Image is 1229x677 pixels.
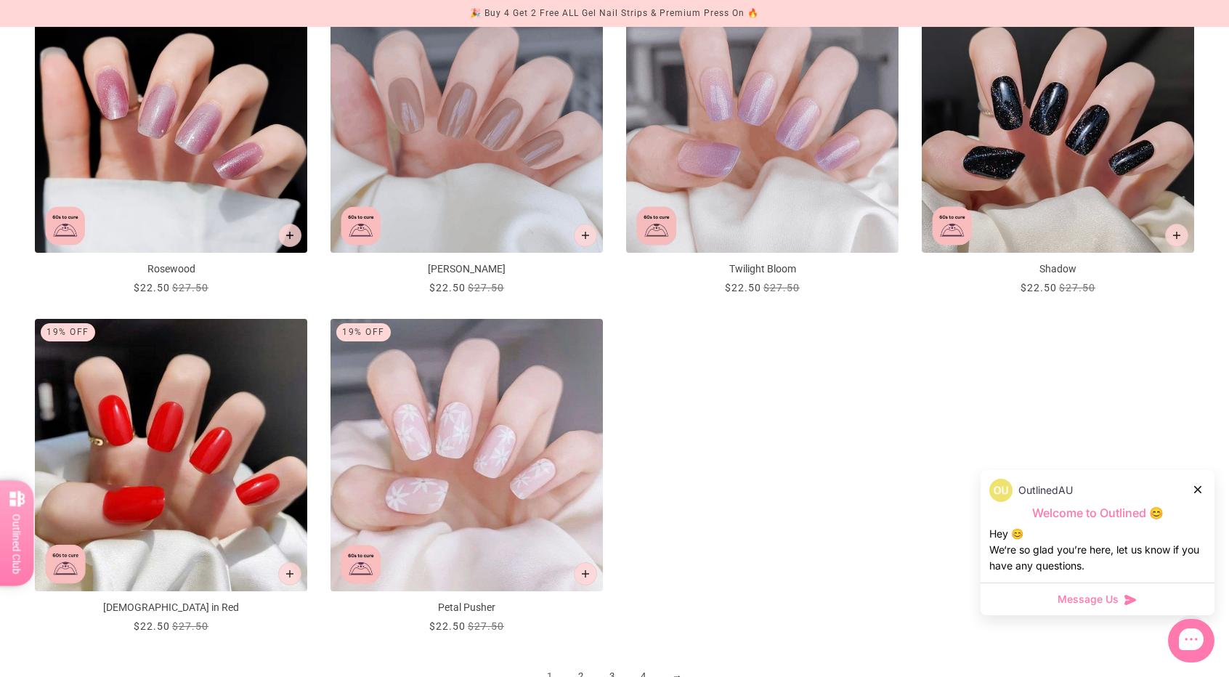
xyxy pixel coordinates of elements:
[330,600,603,615] p: Petal Pusher
[1018,482,1073,498] p: OutlinedAU
[336,323,391,341] div: 19% Off
[763,282,800,293] span: $27.50
[989,526,1206,574] div: Hey 😊 We‘re so glad you’re here, let us know if you have any questions.
[626,262,899,277] p: Twilight Bloom
[1021,282,1057,293] span: $22.50
[172,620,208,632] span: $27.50
[429,282,466,293] span: $22.50
[989,506,1206,521] p: Welcome to Outlined 😊
[35,600,307,615] p: [DEMOGRAPHIC_DATA] in Red
[278,224,301,247] button: Add to cart
[330,262,603,277] p: [PERSON_NAME]
[134,282,170,293] span: $22.50
[41,323,95,341] div: 19% Off
[1058,592,1119,607] span: Message Us
[470,6,759,21] div: 🎉 Buy 4 Get 2 Free ALL Gel Nail Strips & Premium Press On 🔥
[1059,282,1095,293] span: $27.50
[574,224,597,247] button: Add to cart
[278,562,301,585] button: Add to cart
[330,319,603,634] a: Petal Pusher
[35,319,307,634] a: Lady in Red
[574,562,597,585] button: Add to cart
[468,620,504,632] span: $27.50
[989,479,1013,502] img: data:image/png;base64,iVBORw0KGgoAAAANSUhEUgAAACQAAAAkCAYAAADhAJiYAAACY0lEQVR4AexUPYgTQRh9u9lsNub...
[922,262,1194,277] p: Shadow
[429,620,466,632] span: $22.50
[1165,224,1188,247] button: Add to cart
[35,319,307,591] img: lady-in-red-semi-cured-gel-strips_700x.jpg
[134,620,170,632] span: $22.50
[468,282,504,293] span: $27.50
[725,282,761,293] span: $22.50
[172,282,208,293] span: $27.50
[35,262,307,277] p: Rosewood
